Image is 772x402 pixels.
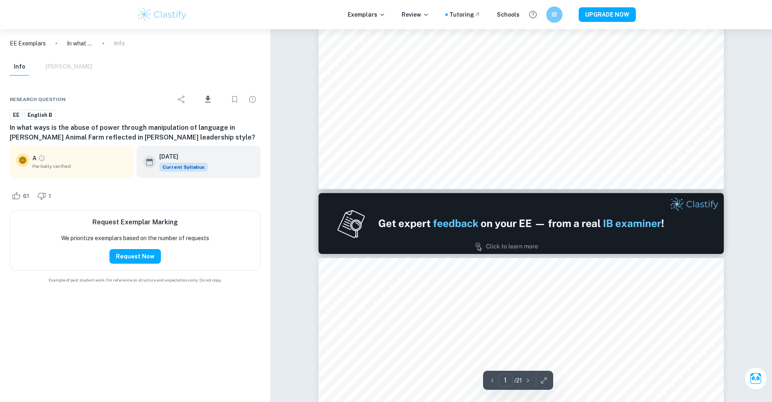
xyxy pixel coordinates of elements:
[227,91,243,107] div: Bookmark
[10,111,22,119] span: EE
[550,10,559,19] h6: IB
[744,367,767,390] button: Ask Clai
[402,10,429,19] p: Review
[514,376,522,385] p: / 21
[10,96,66,103] span: Research question
[159,163,208,172] span: Current Syllabus
[191,89,225,110] div: Download
[61,234,209,243] p: We prioritize exemplars based on the number of requests
[449,10,481,19] a: Tutoring
[10,123,261,142] h6: In what ways is the abuse of power through manipulation of language in [PERSON_NAME] Animal Farm ...
[38,155,45,162] a: Grade partially verified
[159,163,208,172] div: This exemplar is based on the current syllabus. Feel free to refer to it for inspiration/ideas wh...
[10,39,46,48] a: EE Exemplars
[109,249,161,264] button: Request Now
[10,277,261,283] span: Example of past student work. For reference on structure and expectations only. Do not copy.
[32,154,36,163] p: A
[32,163,127,170] span: Partially verified
[92,217,178,227] h6: Request Exemplar Marking
[19,192,34,200] span: 61
[173,91,190,107] div: Share
[114,39,125,48] p: Info
[319,193,724,254] img: Ad
[348,10,385,19] p: Exemplars
[244,91,261,107] div: Report issue
[44,192,56,200] span: 1
[10,58,29,76] button: Info
[67,39,93,48] p: In what ways is the abuse of power through manipulation of language in [PERSON_NAME] Animal Farm ...
[35,189,56,202] div: Dislike
[579,7,636,22] button: UPGRADE NOW
[526,8,540,21] button: Help and Feedback
[10,110,23,120] a: EE
[137,6,188,23] img: Clastify logo
[497,10,520,19] a: Schools
[25,111,55,119] span: English B
[546,6,562,23] button: IB
[10,189,34,202] div: Like
[159,152,201,161] h6: [DATE]
[24,110,56,120] a: English B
